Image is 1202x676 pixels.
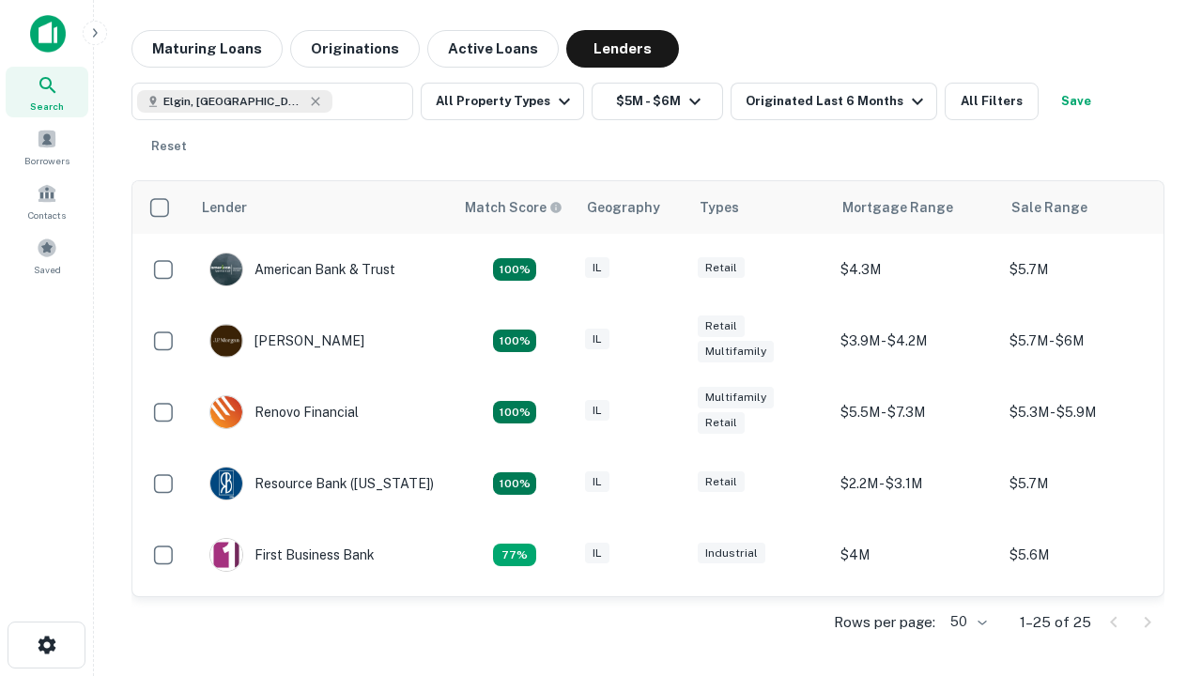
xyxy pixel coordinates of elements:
td: $5.3M - $5.9M [1000,376,1169,448]
div: Matching Properties: 4, hasApolloMatch: undefined [493,401,536,423]
td: $5.6M [1000,519,1169,591]
div: Matching Properties: 7, hasApolloMatch: undefined [493,258,536,281]
td: $5.5M - $7.3M [831,376,1000,448]
th: Geography [576,181,688,234]
div: Geography [587,196,660,219]
div: IL [585,471,609,493]
div: Matching Properties: 4, hasApolloMatch: undefined [493,330,536,352]
a: Search [6,67,88,117]
div: Matching Properties: 4, hasApolloMatch: undefined [493,472,536,495]
button: Save your search to get updates of matches that match your search criteria. [1046,83,1106,120]
img: capitalize-icon.png [30,15,66,53]
span: Borrowers [24,153,69,168]
td: $4M [831,519,1000,591]
span: Search [30,99,64,114]
div: Retail [698,471,745,493]
td: $3.9M - $4.2M [831,305,1000,376]
div: Resource Bank ([US_STATE]) [209,467,434,500]
div: American Bank & Trust [209,253,395,286]
th: Capitalize uses an advanced AI algorithm to match your search with the best lender. The match sco... [454,181,576,234]
img: picture [210,539,242,571]
div: Renovo Financial [209,395,359,429]
h6: Match Score [465,197,559,218]
th: Mortgage Range [831,181,1000,234]
button: All Property Types [421,83,584,120]
div: IL [585,543,609,564]
a: Borrowers [6,121,88,172]
span: Contacts [28,207,66,223]
button: Originated Last 6 Months [731,83,937,120]
div: [PERSON_NAME] [209,324,364,358]
button: Active Loans [427,30,559,68]
td: $5.7M - $6M [1000,305,1169,376]
div: Lender [202,196,247,219]
div: First Business Bank [209,538,375,572]
img: picture [210,468,242,499]
div: Types [700,196,739,219]
button: Lenders [566,30,679,68]
div: 50 [943,608,990,636]
th: Sale Range [1000,181,1169,234]
iframe: Chat Widget [1108,526,1202,616]
div: Multifamily [698,387,774,408]
p: Rows per page: [834,611,935,634]
div: Originated Last 6 Months [746,90,929,113]
button: All Filters [945,83,1039,120]
td: $5.7M [1000,448,1169,519]
td: $3.1M [831,591,1000,662]
div: Multifamily [698,341,774,362]
td: $5.1M [1000,591,1169,662]
th: Lender [191,181,454,234]
button: Reset [139,128,199,165]
p: 1–25 of 25 [1020,611,1091,634]
div: Retail [698,257,745,279]
img: picture [210,325,242,357]
div: IL [585,257,609,279]
span: Elgin, [GEOGRAPHIC_DATA], [GEOGRAPHIC_DATA] [163,93,304,110]
div: IL [585,400,609,422]
button: $5M - $6M [592,83,723,120]
img: picture [210,253,242,285]
div: Retail [698,412,745,434]
a: Contacts [6,176,88,226]
span: Saved [34,262,61,277]
td: $2.2M - $3.1M [831,448,1000,519]
div: Industrial [698,543,765,564]
img: picture [210,396,242,428]
div: IL [585,329,609,350]
button: Maturing Loans [131,30,283,68]
td: $5.7M [1000,234,1169,305]
div: Retail [698,315,745,337]
div: Capitalize uses an advanced AI algorithm to match your search with the best lender. The match sco... [465,197,562,218]
a: Saved [6,230,88,281]
div: Sale Range [1011,196,1087,219]
div: Mortgage Range [842,196,953,219]
td: $4.3M [831,234,1000,305]
th: Types [688,181,831,234]
div: Matching Properties: 3, hasApolloMatch: undefined [493,544,536,566]
button: Originations [290,30,420,68]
